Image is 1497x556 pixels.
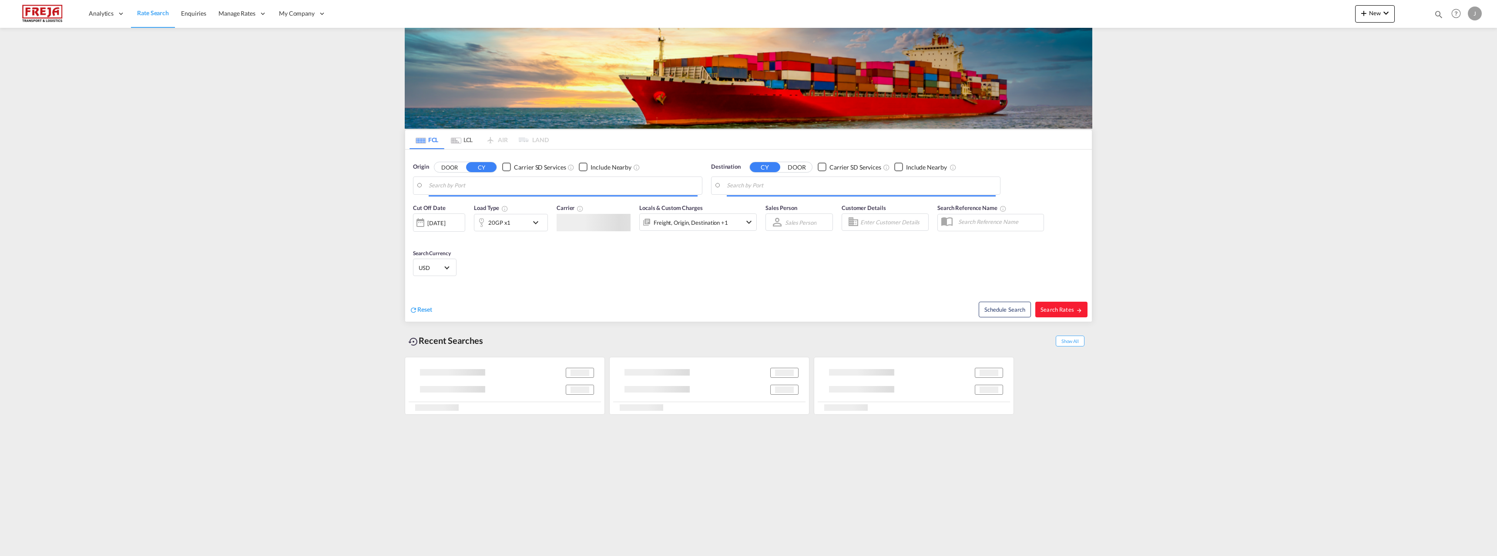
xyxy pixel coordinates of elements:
span: Analytics [89,9,114,18]
span: Customer Details [842,204,886,211]
input: Search by Port [727,179,996,192]
md-icon: The selected Trucker/Carrierwill be displayed in the rate results If the rates are from another f... [577,205,584,212]
img: 586607c025bf11f083711d99603023e7.png [13,4,72,23]
button: CY [750,162,780,172]
span: Locals & Custom Charges [639,204,703,211]
input: Search by Port [429,179,698,192]
div: Include Nearby [906,163,947,172]
md-tab-item: LCL [444,130,479,149]
div: 20GP x1 [488,216,510,229]
md-icon: Unchecked: Ignores neighbouring ports when fetching rates.Checked : Includes neighbouring ports w... [950,164,957,171]
div: [DATE] [413,213,465,232]
div: Recent Searches [405,331,487,350]
span: Search Rates [1041,306,1082,313]
div: Freight Origin Destination Factory Stuffingicon-chevron-down [639,213,757,231]
md-icon: icon-backup-restore [408,336,419,347]
span: Manage Rates [218,9,255,18]
div: Carrier SD Services [829,163,881,172]
md-icon: Your search will be saved by the below given name [1000,205,1007,212]
span: My Company [279,9,315,18]
md-icon: icon-chevron-down [530,217,545,228]
span: Help [1449,6,1463,21]
div: J [1468,7,1482,20]
md-checkbox: Checkbox No Ink [579,163,631,172]
md-icon: icon-chevron-down [744,217,754,227]
div: 20GP x1icon-chevron-down [474,214,548,231]
span: Rate Search [137,9,169,17]
md-checkbox: Checkbox No Ink [502,163,566,172]
span: Reset [417,306,432,313]
md-pagination-wrapper: Use the left and right arrow keys to navigate between tabs [409,130,549,149]
md-tab-item: FCL [409,130,444,149]
md-icon: Unchecked: Search for CY (Container Yard) services for all selected carriers.Checked : Search for... [883,164,890,171]
span: Origin [413,163,429,171]
md-icon: icon-information-outline [501,205,508,212]
span: Enquiries [181,10,206,17]
div: icon-magnify [1434,10,1443,23]
div: Include Nearby [591,163,631,172]
span: Load Type [474,204,508,211]
div: Origin DOOR CY Checkbox No InkUnchecked: Search for CY (Container Yard) services for all selected... [405,150,1092,322]
div: [DATE] [427,219,445,227]
div: Help [1449,6,1468,22]
input: Enter Customer Details [860,216,926,229]
span: Carrier [557,204,584,211]
md-icon: Unchecked: Search for CY (Container Yard) services for all selected carriers.Checked : Search for... [567,164,574,171]
span: Search Reference Name [937,204,1007,211]
button: icon-plus 400-fgNewicon-chevron-down [1355,5,1395,23]
span: Sales Person [765,204,797,211]
button: DOOR [434,162,465,172]
md-select: Sales Person [784,216,817,229]
md-icon: icon-arrow-right [1076,307,1082,313]
span: Show All [1056,336,1084,346]
button: CY [466,162,497,172]
img: LCL+%26+FCL+BACKGROUND.png [405,28,1092,129]
span: USD [419,264,443,272]
div: icon-refreshReset [409,305,432,315]
span: Destination [711,163,741,171]
md-select: Select Currency: $ USDUnited States Dollar [418,261,452,274]
span: New [1359,10,1391,17]
span: Cut Off Date [413,204,446,211]
md-checkbox: Checkbox No Ink [894,163,947,172]
button: DOOR [782,162,812,172]
div: Carrier SD Services [514,163,566,172]
md-icon: icon-chevron-down [1381,8,1391,18]
span: Search Currency [413,250,451,256]
input: Search Reference Name [954,215,1044,228]
button: Note: By default Schedule search will only considerorigin ports, destination ports and cut off da... [979,302,1031,317]
button: Search Ratesicon-arrow-right [1035,302,1088,317]
div: Freight Origin Destination Factory Stuffing [654,216,728,229]
md-icon: icon-magnify [1434,10,1443,19]
md-icon: icon-refresh [409,306,417,314]
md-checkbox: Checkbox No Ink [818,163,881,172]
md-icon: icon-plus 400-fg [1359,8,1369,18]
md-icon: Unchecked: Ignores neighbouring ports when fetching rates.Checked : Includes neighbouring ports w... [633,164,640,171]
md-datepicker: Select [413,231,420,243]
